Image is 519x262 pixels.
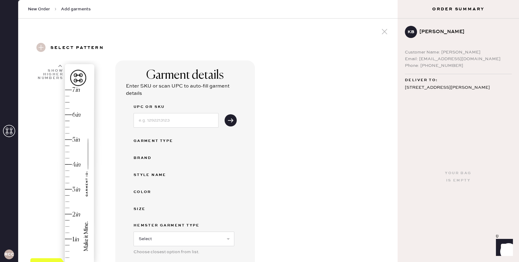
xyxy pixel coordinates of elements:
[134,222,234,229] label: Hemster Garment Type
[398,6,519,12] h3: Order Summary
[72,86,75,94] div: 7
[4,252,14,257] h3: RCCA
[405,49,512,56] div: Customer Name: [PERSON_NAME]
[50,43,104,53] h3: Select pattern
[37,69,63,80] div: Show higher numbers
[134,249,234,255] div: Choose closest option from list.
[126,83,244,97] div: Enter SKU or scan UPC to auto-fill garment details
[134,137,182,145] div: Garment Type
[61,6,91,12] span: Add garments
[146,68,224,83] div: Garment details
[134,113,219,128] input: e.g. 1292213123
[405,56,512,62] div: Email: [EMAIL_ADDRESS][DOMAIN_NAME]
[405,84,512,107] div: [STREET_ADDRESS][PERSON_NAME] Apt 6-202 Lakewood , CO 80235
[134,154,182,162] div: Brand
[405,77,438,84] span: Deliver to:
[75,86,80,94] div: in
[134,188,182,196] div: Color
[134,205,182,213] div: Size
[134,171,182,179] div: Style name
[490,235,516,261] iframe: Front Chat
[134,103,219,111] label: UPC or SKU
[408,30,414,34] h3: KB
[405,62,512,69] div: Phone: [PHONE_NUMBER]
[28,6,50,12] span: New Order
[419,28,507,36] div: [PERSON_NAME]
[445,170,471,184] div: Your bag is empty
